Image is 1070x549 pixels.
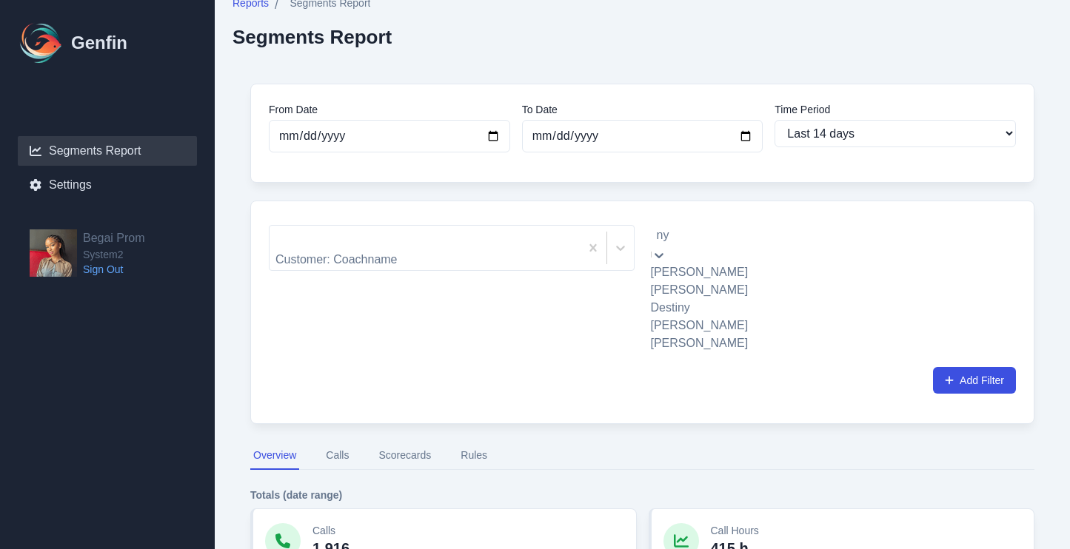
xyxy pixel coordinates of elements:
[250,488,1034,502] h4: Totals (date range)
[83,262,145,277] a: Sign Out
[651,281,993,299] div: [PERSON_NAME]
[651,317,993,334] div: [PERSON_NAME]
[651,263,993,281] div: [PERSON_NAME]
[83,247,145,262] span: System2
[275,251,486,269] div: Customer: Coachname
[18,136,197,166] a: Segments Report
[458,442,490,470] button: Rules
[71,31,127,55] h1: Genfin
[312,523,350,538] p: Calls
[83,229,145,247] h2: Begai Prom
[323,442,352,470] button: Calls
[269,102,510,117] label: From Date
[250,442,299,470] button: Overview
[933,367,1016,394] button: Add Filter
[18,19,65,67] img: Logo
[233,26,392,48] h2: Segments Report
[375,442,434,470] button: Scorecards
[651,299,993,317] div: Destiny
[30,229,77,277] img: Begai Prom
[775,102,1016,117] label: Time Period
[711,523,759,538] p: Call Hours
[522,102,763,117] label: To Date
[18,170,197,200] a: Settings
[651,334,993,352] div: [PERSON_NAME]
